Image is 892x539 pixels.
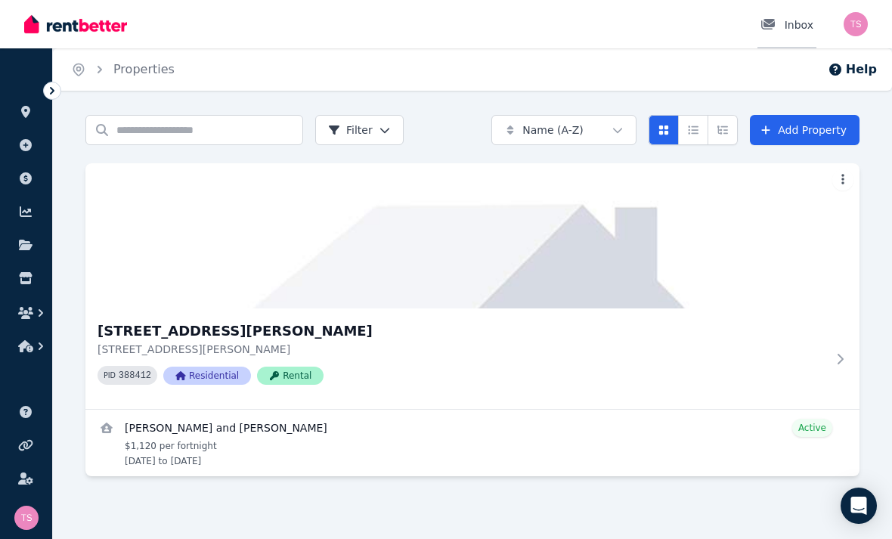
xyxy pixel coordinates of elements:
[828,60,877,79] button: Help
[24,13,127,36] img: RentBetter
[113,62,175,76] a: Properties
[257,367,324,385] span: Rental
[708,115,738,145] button: Expanded list view
[750,115,859,145] a: Add Property
[841,488,877,524] div: Open Intercom Messenger
[119,370,151,381] code: 388412
[844,12,868,36] img: Tom Soleymanbik
[98,321,826,342] h3: [STREET_ADDRESS][PERSON_NAME]
[328,122,373,138] span: Filter
[760,17,813,33] div: Inbox
[104,371,116,379] small: PID
[315,115,404,145] button: Filter
[85,410,859,476] a: View details for Olu Kumarage and Federika Buthgamu
[491,115,636,145] button: Name (A-Z)
[163,367,251,385] span: Residential
[12,83,60,94] span: ORGANISE
[678,115,708,145] button: Compact list view
[649,115,738,145] div: View options
[14,506,39,530] img: Tom Soleymanbik
[522,122,584,138] span: Name (A-Z)
[85,163,859,308] img: 6-8 Farrell Ave, Darlinghurst
[85,163,859,409] a: 6-8 Farrell Ave, Darlinghurst[STREET_ADDRESS][PERSON_NAME][STREET_ADDRESS][PERSON_NAME]PID 388412...
[832,169,853,191] button: More options
[98,342,826,357] p: [STREET_ADDRESS][PERSON_NAME]
[53,48,193,91] nav: Breadcrumb
[649,115,679,145] button: Card view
